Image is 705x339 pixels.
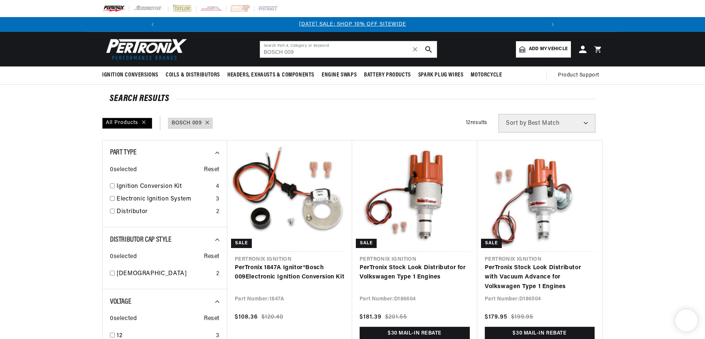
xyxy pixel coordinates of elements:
[145,17,160,32] button: Translation missing: en.sections.announcements.previous_announcement
[558,66,603,84] summary: Product Support
[418,71,464,79] span: Spark Plug Wires
[545,17,560,32] button: Translation missing: en.sections.announcements.next_announcement
[466,120,487,126] span: 12 results
[162,66,224,84] summary: Coils & Distributors
[471,71,502,79] span: Motorcycle
[110,165,137,175] span: 0 selected
[102,66,162,84] summary: Ignition Conversions
[110,149,136,156] span: Part Type
[216,182,220,192] div: 4
[204,252,220,262] span: Reset
[204,165,220,175] span: Reset
[110,298,131,306] span: Voltage
[216,207,220,217] div: 2
[160,20,545,29] div: 1 of 3
[364,71,411,79] span: Battery Products
[160,20,545,29] div: Announcement
[216,195,220,204] div: 3
[110,95,595,102] div: SEARCH RESULTS
[204,314,220,324] span: Reset
[224,66,318,84] summary: Headers, Exhausts & Components
[558,71,599,79] span: Product Support
[110,236,172,244] span: Distributor Cap Style
[117,207,213,217] a: Distributor
[415,66,467,84] summary: Spark Plug Wires
[110,252,137,262] span: 0 selected
[420,41,437,58] button: search button
[110,314,137,324] span: 0 selected
[166,71,220,79] span: Coils & Distributors
[117,182,213,192] a: Ignition Conversion Kit
[529,46,568,53] span: Add my vehicle
[84,17,621,32] slideshow-component: Translation missing: en.sections.announcements.announcement_bar
[102,71,158,79] span: Ignition Conversions
[102,36,188,62] img: Pertronix
[117,269,213,279] a: [DEMOGRAPHIC_DATA]
[516,41,571,58] a: Add my vehicle
[467,66,506,84] summary: Motorcycle
[360,66,415,84] summary: Battery Products
[172,119,202,127] a: BOSCH 009
[506,120,526,126] span: Sort by
[117,195,213,204] a: Electronic Ignition System
[216,269,220,279] div: 2
[299,22,406,27] a: [DATE] SALE: SHOP 10% OFF SITEWIDE
[360,263,470,282] a: PerTronix Stock Look Distributor for Volkswagen Type 1 Engines
[260,41,437,58] input: Search Part #, Category or Keyword
[227,71,314,79] span: Headers, Exhausts & Components
[485,263,595,292] a: PerTronix Stock Look Distributor with Vacuum Advance for Volkswagen Type 1 Engines
[235,263,345,282] a: PerTronix 1847A Ignitor®Bosch 009Electronic Ignition Conversion Kit
[102,118,152,129] div: All Products
[498,114,595,133] select: Sort by
[322,71,357,79] span: Engine Swaps
[318,66,360,84] summary: Engine Swaps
